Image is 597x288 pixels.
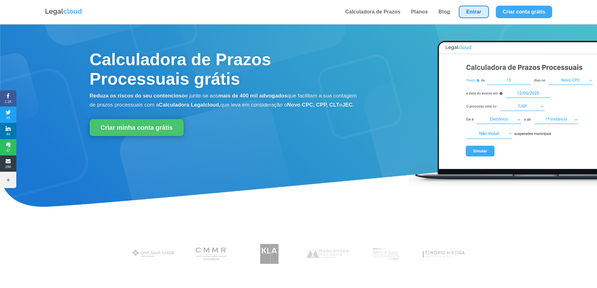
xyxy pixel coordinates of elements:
[304,241,352,267] img: Marcondes Machado Advogados utilizam a Legalcloud
[459,6,489,18] a: Entrar
[90,93,185,99] b: Reduza os riscos do seu contencioso
[187,241,235,267] img: Costa Martins Meira Rinaldi Advogados
[90,92,358,110] p: e junte-se aos que facilitam a sua contagem de prazos processuais com a que leva em consideração o e
[342,102,354,108] b: JEC.
[409,183,597,189] a: Calculadora de Prazos Processuais Legalcloud
[90,50,271,88] span: Calculadora de Prazos Processuais grátis
[287,102,339,108] b: Novo CPC, CPP, CLT
[362,241,410,267] img: Profissionais do escritório Melo e Isaac Advogados utilizam a Legalcloud
[409,34,597,188] img: Calculadora de Prazos Processuais Legalcloud
[45,8,82,16] img: Logo da Legalcloud
[129,241,177,267] img: Gaia Silva Gaede Advogados Associados
[159,102,221,108] b: Calculadora Legalcloud,
[496,6,552,18] a: Criar conta grátis
[90,119,184,136] a: Criar minha conta grátis
[245,241,293,267] img: Koury Lopes Advogados
[218,93,287,99] b: mais de 400 mil advogados
[420,241,468,267] img: Tenório da Veiga Advogados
